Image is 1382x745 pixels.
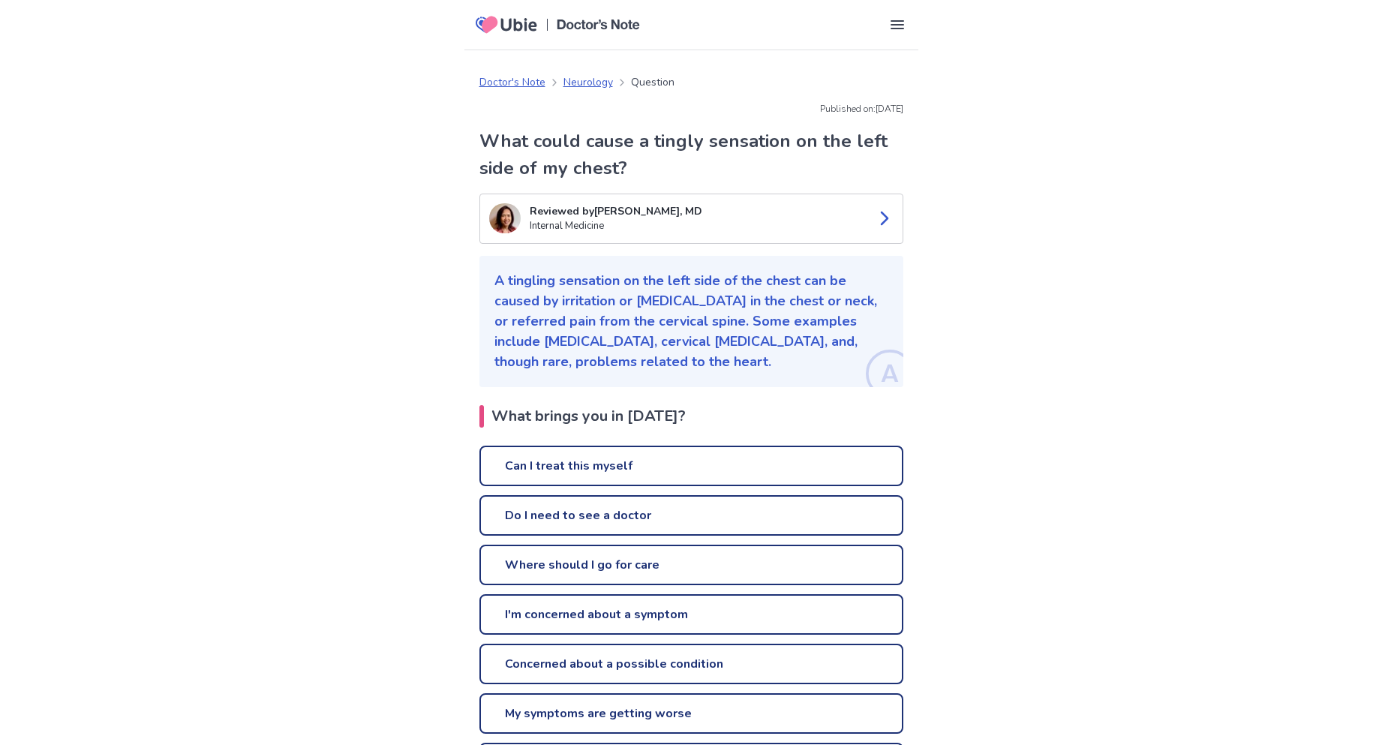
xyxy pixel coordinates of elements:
nav: breadcrumb [479,74,674,90]
a: My symptoms are getting worse [479,693,903,734]
a: Do I need to see a doctor [479,495,903,536]
h1: What could cause a tingly sensation on the left side of my chest? [479,128,903,182]
a: Where should I go for care [479,545,903,585]
p: Published on: [DATE] [479,102,903,116]
p: A tingling sensation on the left side of the chest can be caused by irritation or [MEDICAL_DATA] ... [494,271,888,372]
a: Doctor's Note [479,74,545,90]
a: Concerned about a possible condition [479,644,903,684]
img: Suo Lee [489,203,521,233]
a: Neurology [563,74,613,90]
p: Question [631,74,674,90]
h2: What brings you in [DATE]? [479,405,903,428]
a: Can I treat this myself [479,446,903,486]
p: Reviewed by [PERSON_NAME], MD [530,203,864,219]
a: Suo LeeReviewed by[PERSON_NAME], MDInternal Medicine [479,194,903,244]
img: Doctors Note Logo [557,20,640,30]
p: Internal Medicine [530,219,864,234]
a: I'm concerned about a symptom [479,594,903,635]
